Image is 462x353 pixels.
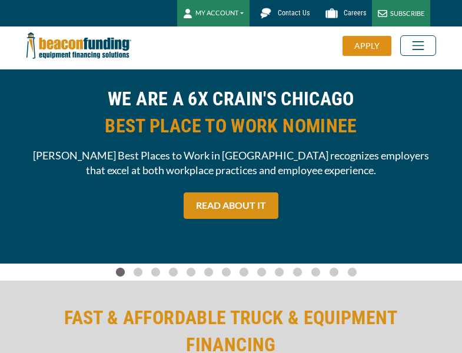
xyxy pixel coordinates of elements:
a: Go To Slide 3 [167,267,181,277]
a: READ ABOUT IT [184,192,278,219]
a: Go To Slide 0 [114,267,128,277]
span: Contact Us [278,9,310,17]
a: Go To Slide 13 [345,267,360,277]
a: Go To Slide 10 [290,267,305,277]
a: Go To Slide 6 [220,267,234,277]
a: Go To Slide 11 [308,267,323,277]
span: Careers [344,9,366,17]
span: [PERSON_NAME] Best Places to Work in [GEOGRAPHIC_DATA] recognizes employers that excel at both wo... [26,148,436,178]
a: Go To Slide 4 [184,267,198,277]
img: Beacon Funding Careers [321,3,342,24]
a: Careers [315,3,372,24]
img: Beacon Funding chat [255,3,276,24]
a: Go To Slide 5 [202,267,216,277]
a: Go To Slide 8 [255,267,269,277]
a: APPLY [343,36,400,56]
h2: WE ARE A 6X CRAIN'S CHICAGO [26,85,436,139]
a: Go To Slide 7 [237,267,251,277]
a: Go To Slide 1 [131,267,145,277]
img: Beacon Funding Corporation logo [26,26,131,65]
a: Go To Slide 2 [149,267,163,277]
a: Go To Slide 9 [272,267,287,277]
button: Toggle navigation [400,35,436,56]
a: Contact Us [250,3,315,24]
a: Go To Slide 12 [327,267,341,277]
div: APPLY [343,36,391,56]
span: BEST PLACE TO WORK NOMINEE [26,112,436,139]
